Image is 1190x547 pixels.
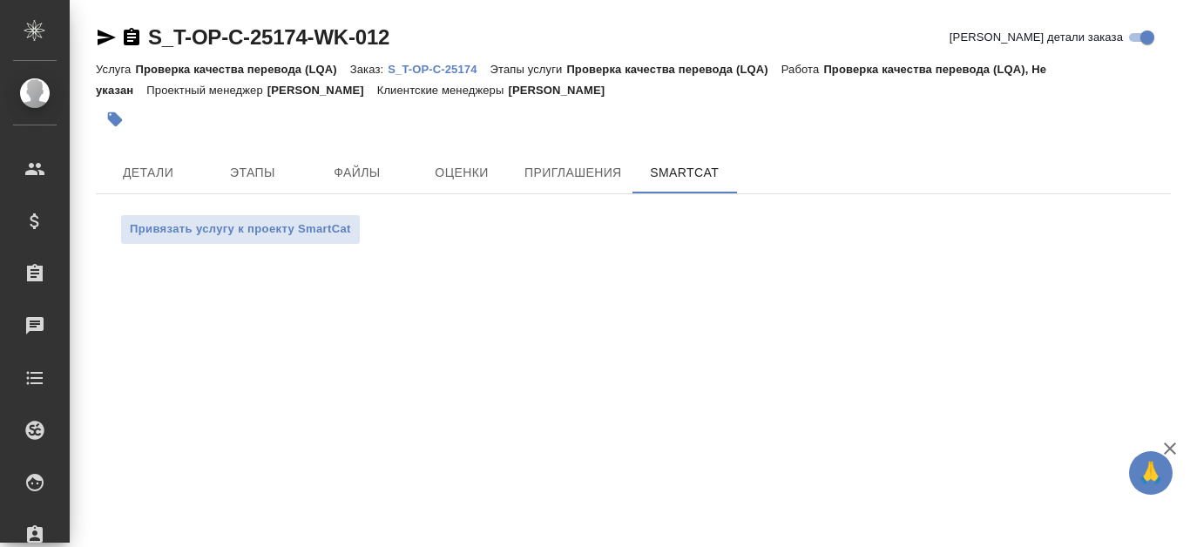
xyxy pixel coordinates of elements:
[490,63,567,76] p: Этапы услуги
[106,162,190,184] span: Детали
[120,214,361,245] button: Привязать услугу к проекту SmartCat
[420,162,504,184] span: Оценки
[377,84,509,97] p: Клиентские менеджеры
[96,63,135,76] p: Услуга
[1136,455,1166,491] span: 🙏
[267,84,377,97] p: [PERSON_NAME]
[315,162,399,184] span: Файлы
[121,27,142,48] button: Скопировать ссылку
[96,27,117,48] button: Скопировать ссылку для ЯМессенджера
[950,29,1123,46] span: [PERSON_NAME] детали заказа
[508,84,618,97] p: [PERSON_NAME]
[148,25,389,49] a: S_T-OP-C-25174-WK-012
[350,63,388,76] p: Заказ:
[388,61,490,76] a: S_T-OP-C-25174
[135,63,349,76] p: Проверка качества перевода (LQA)
[146,84,267,97] p: Проектный менеджер
[781,63,824,76] p: Работа
[211,162,294,184] span: Этапы
[388,63,490,76] p: S_T-OP-C-25174
[130,219,351,240] span: Привязать услугу к проекту SmartCat
[524,162,622,184] span: Приглашения
[643,162,727,184] span: SmartCat
[566,63,781,76] p: Проверка качества перевода (LQA)
[1129,451,1173,495] button: 🙏
[96,100,134,138] button: Добавить тэг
